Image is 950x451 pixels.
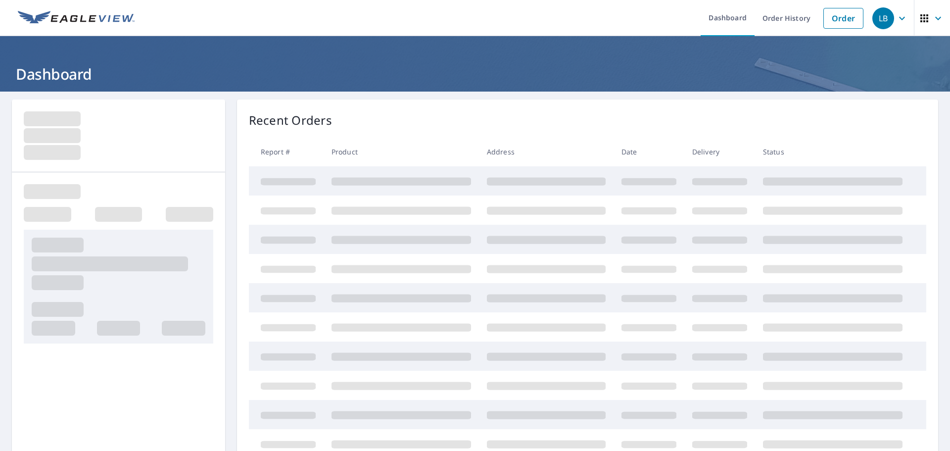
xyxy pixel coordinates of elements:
[823,8,863,29] a: Order
[479,137,614,166] th: Address
[755,137,910,166] th: Status
[249,111,332,129] p: Recent Orders
[249,137,324,166] th: Report #
[872,7,894,29] div: LB
[614,137,684,166] th: Date
[684,137,755,166] th: Delivery
[12,64,938,84] h1: Dashboard
[324,137,479,166] th: Product
[18,11,135,26] img: EV Logo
